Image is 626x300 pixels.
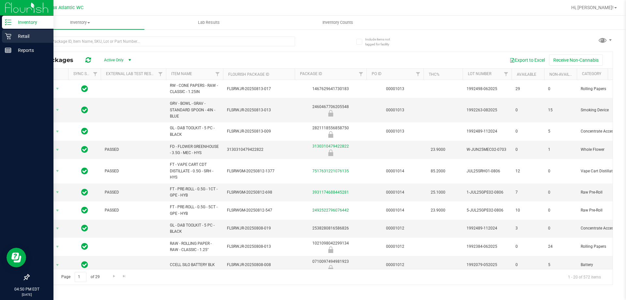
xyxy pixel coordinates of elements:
span: 1 - 20 of 572 items [563,272,606,282]
span: GL - DAB TOOLKIT - 5 PC - BLACK [170,222,219,235]
a: 00001012 [386,244,404,249]
span: FLSRWJR-20250813-017 [227,86,291,92]
span: JUL25SRH01-0806 [467,168,508,174]
span: 3 [515,225,540,231]
a: Filter [413,69,424,80]
span: 24 [548,244,573,250]
a: Go to the last page [120,272,129,281]
inline-svg: Retail [5,33,11,39]
span: select [53,206,62,215]
a: 00001014 [386,169,404,173]
span: In Sync [81,206,88,215]
a: 00001012 [386,262,404,267]
span: 1992489-112024 [467,225,508,231]
span: 5 [548,262,573,268]
span: In Sync [81,224,88,233]
a: 3130310479422822 [312,144,349,149]
span: RW - CONE PAPERS - RAW - CLASSIC - 1.25IN [170,83,219,95]
span: 0 [548,168,573,174]
p: Reports [11,46,51,54]
span: Inventory Counts [314,20,362,25]
inline-svg: Inventory [5,19,11,25]
span: FLSRWJR-20250808-013 [227,244,291,250]
p: 04:50 PM EDT [3,286,51,292]
a: Non-Available [549,72,578,77]
a: Package ID [300,71,322,76]
span: FD - FLOWER GREENHOUSE - 3.5G - MEC - HYS [170,144,219,156]
a: 00001012 [386,226,404,230]
span: 0 [548,225,573,231]
span: 1992384-062025 [467,244,508,250]
span: 10 [515,207,540,213]
div: Newly Received [294,246,367,253]
span: 1992489-112024 [467,128,508,134]
div: 2460467706205548 [294,104,367,117]
span: 23.9000 [427,145,449,154]
a: Category [582,71,601,76]
span: 12 [515,168,540,174]
span: 3130310479422822 [227,147,291,153]
span: 0 [548,86,573,92]
span: select [53,105,62,115]
span: Jax Atlantic WC [50,5,83,10]
div: 1467629641730183 [294,86,367,92]
span: FLSRWGM-20250812-1377 [227,168,291,174]
span: FLSRWJR-20250813-013 [227,107,291,113]
div: 2821118556858750 [294,125,367,138]
a: THC% [429,72,440,77]
a: Filter [212,69,223,80]
div: 0710097494981923 [294,259,367,271]
span: 0 [515,262,540,268]
input: 1 [75,272,86,282]
a: 00001013 [386,87,404,91]
span: In Sync [81,145,88,154]
a: Filter [155,69,166,80]
span: 1 [548,147,573,153]
a: 00001013 [386,129,404,134]
a: 7517631221076135 [312,169,349,173]
span: W-JUN25MEC02-0703 [467,147,508,153]
div: 1021098042299134 [294,240,367,253]
span: 0 [515,147,540,153]
span: 25.1000 [427,188,449,197]
span: 0 [515,128,540,134]
span: FT - PRE-ROLL - 0.5G - 5CT - GPE - HYB [170,204,219,216]
div: Locked due to Testing Failure [294,150,367,156]
span: 7 [515,189,540,196]
span: 85.2000 [427,166,449,176]
span: In Sync [81,127,88,136]
a: 2492522796076442 [312,208,349,213]
a: Flourish Package ID [228,72,269,77]
span: select [53,166,62,176]
span: In Sync [81,260,88,269]
span: 5-JUL25GPE02-0806 [467,207,508,213]
input: Search Package ID, Item Name, SKU, Lot or Part Number... [29,37,295,46]
span: In Sync [81,188,88,197]
span: Lab Results [189,20,229,25]
span: 15 [548,107,573,113]
span: PASSED [105,207,162,213]
span: 1992263-082025 [467,107,508,113]
p: Retail [11,32,51,40]
a: Item Name [171,71,192,76]
a: 00001014 [386,208,404,213]
span: FLSRWJR-20250808-008 [227,262,291,268]
a: PO ID [372,71,381,76]
a: Lot Number [468,71,491,76]
span: 29 [515,86,540,92]
span: 5 [548,128,573,134]
span: 0 [548,189,573,196]
span: 0 [548,207,573,213]
span: FLSRWJR-20250808-019 [227,225,291,231]
span: 23.9000 [427,206,449,215]
button: Export to Excel [505,55,549,66]
span: GRV - BOWL - GRAV - STANDARD SPOON - 4IN - BLUE [170,101,219,119]
span: All Packages [34,56,80,64]
span: PASSED [105,147,162,153]
span: FLSRWGM-20250812-547 [227,207,291,213]
div: Newly Received [294,110,367,117]
span: PASSED [105,189,162,196]
span: In Sync [81,105,88,115]
button: Receive Non-Cannabis [549,55,603,66]
span: FT - PRE-ROLL - 0.5G - 1CT - GPE - HYB [170,186,219,198]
